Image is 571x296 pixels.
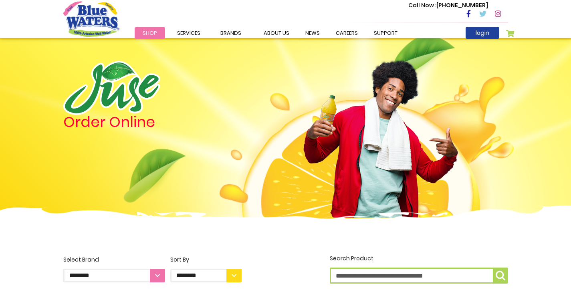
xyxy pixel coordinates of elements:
a: about us [256,27,297,39]
span: Services [177,29,200,37]
img: logo [63,61,160,115]
span: Brands [220,29,241,37]
a: store logo [63,1,119,36]
select: Select Brand [63,269,165,282]
label: Select Brand [63,256,165,282]
a: careers [328,27,366,39]
a: News [297,27,328,39]
select: Sort By [170,269,242,282]
h4: Order Online [63,115,242,129]
span: Call Now : [408,1,436,9]
label: Search Product [330,254,508,284]
span: Shop [143,29,157,37]
input: Search Product [330,268,508,284]
a: login [466,27,499,39]
img: search-icon.png [496,271,505,280]
div: Sort By [170,256,242,264]
p: [PHONE_NUMBER] [408,1,488,10]
img: man.png [303,46,459,217]
button: Search Product [493,268,508,284]
a: support [366,27,406,39]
